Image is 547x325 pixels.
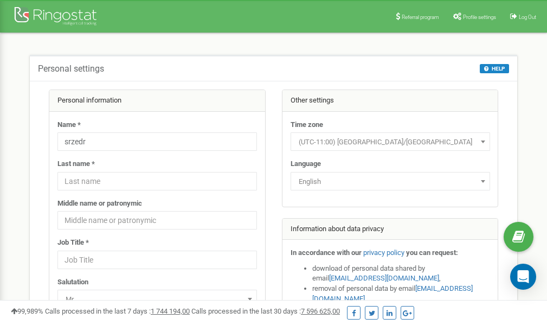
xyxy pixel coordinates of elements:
span: (UTC-11:00) Pacific/Midway [294,135,486,150]
div: Other settings [282,90,498,112]
a: privacy policy [363,248,404,257]
label: Time zone [291,120,323,130]
span: Calls processed in the last 30 days : [191,307,340,315]
label: Salutation [57,277,88,288]
label: Last name * [57,159,95,169]
label: Job Title * [57,238,89,248]
span: (UTC-11:00) Pacific/Midway [291,132,490,151]
u: 7 596 625,00 [301,307,340,315]
label: Name * [57,120,81,130]
span: Mr. [61,292,253,307]
div: Open Intercom Messenger [510,264,536,290]
strong: In accordance with our [291,248,362,257]
input: Job Title [57,251,257,269]
span: 99,989% [11,307,43,315]
h5: Personal settings [38,64,104,74]
li: download of personal data shared by email , [312,264,490,284]
strong: you can request: [406,248,458,257]
span: Calls processed in the last 7 days : [45,307,190,315]
label: Middle name or patronymic [57,199,142,209]
input: Name [57,132,257,151]
div: Personal information [49,90,265,112]
input: Middle name or patronymic [57,211,257,230]
li: removal of personal data by email , [312,284,490,304]
span: Mr. [57,290,257,308]
span: Log Out [519,14,536,20]
span: Referral program [402,14,439,20]
span: Profile settings [463,14,496,20]
a: [EMAIL_ADDRESS][DOMAIN_NAME] [329,274,439,282]
span: English [291,172,490,190]
u: 1 744 194,00 [151,307,190,315]
label: Language [291,159,321,169]
button: HELP [480,64,509,73]
div: Information about data privacy [282,219,498,240]
input: Last name [57,172,257,190]
span: English [294,174,486,189]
